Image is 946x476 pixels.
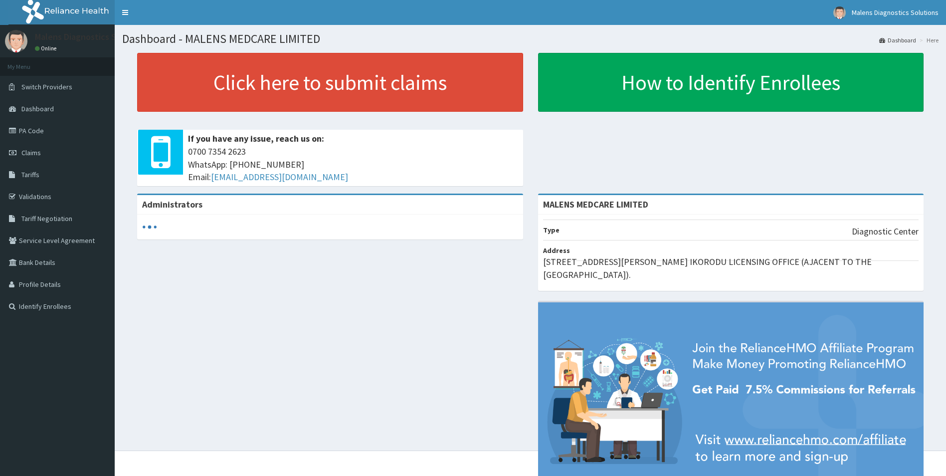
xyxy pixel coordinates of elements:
[35,32,148,41] p: Malens Diagnostics Solutions
[543,246,570,255] b: Address
[142,199,202,210] b: Administrators
[917,36,939,44] li: Here
[21,214,72,223] span: Tariff Negotiation
[21,148,41,157] span: Claims
[538,53,924,112] a: How to Identify Enrollees
[35,45,59,52] a: Online
[137,53,523,112] a: Click here to submit claims
[852,225,919,238] p: Diagnostic Center
[879,36,916,44] a: Dashboard
[21,82,72,91] span: Switch Providers
[142,220,157,235] svg: audio-loading
[211,171,348,183] a: [EMAIL_ADDRESS][DOMAIN_NAME]
[122,32,939,45] h1: Dashboard - MALENS MEDCARE LIMITED
[543,199,648,210] strong: MALENS MEDCARE LIMITED
[21,170,39,179] span: Tariffs
[188,145,518,184] span: 0700 7354 2623 WhatsApp: [PHONE_NUMBER] Email:
[833,6,846,19] img: User Image
[852,8,939,17] span: Malens Diagnostics Solutions
[188,133,324,144] b: If you have any issue, reach us on:
[5,30,27,52] img: User Image
[543,255,919,281] p: [STREET_ADDRESS][PERSON_NAME] IKORODU LICENSING OFFICE (AJACENT TO THE [GEOGRAPHIC_DATA]).
[543,226,560,235] b: Type
[21,104,54,113] span: Dashboard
